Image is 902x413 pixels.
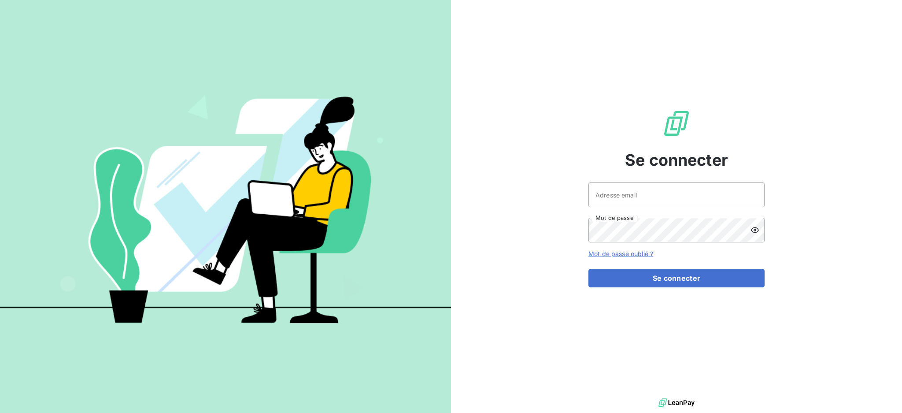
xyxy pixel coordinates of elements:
input: placeholder [588,182,765,207]
span: Se connecter [625,148,728,172]
img: Logo LeanPay [662,109,691,138]
a: Mot de passe oublié ? [588,250,653,257]
img: logo [658,396,695,409]
button: Se connecter [588,269,765,287]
